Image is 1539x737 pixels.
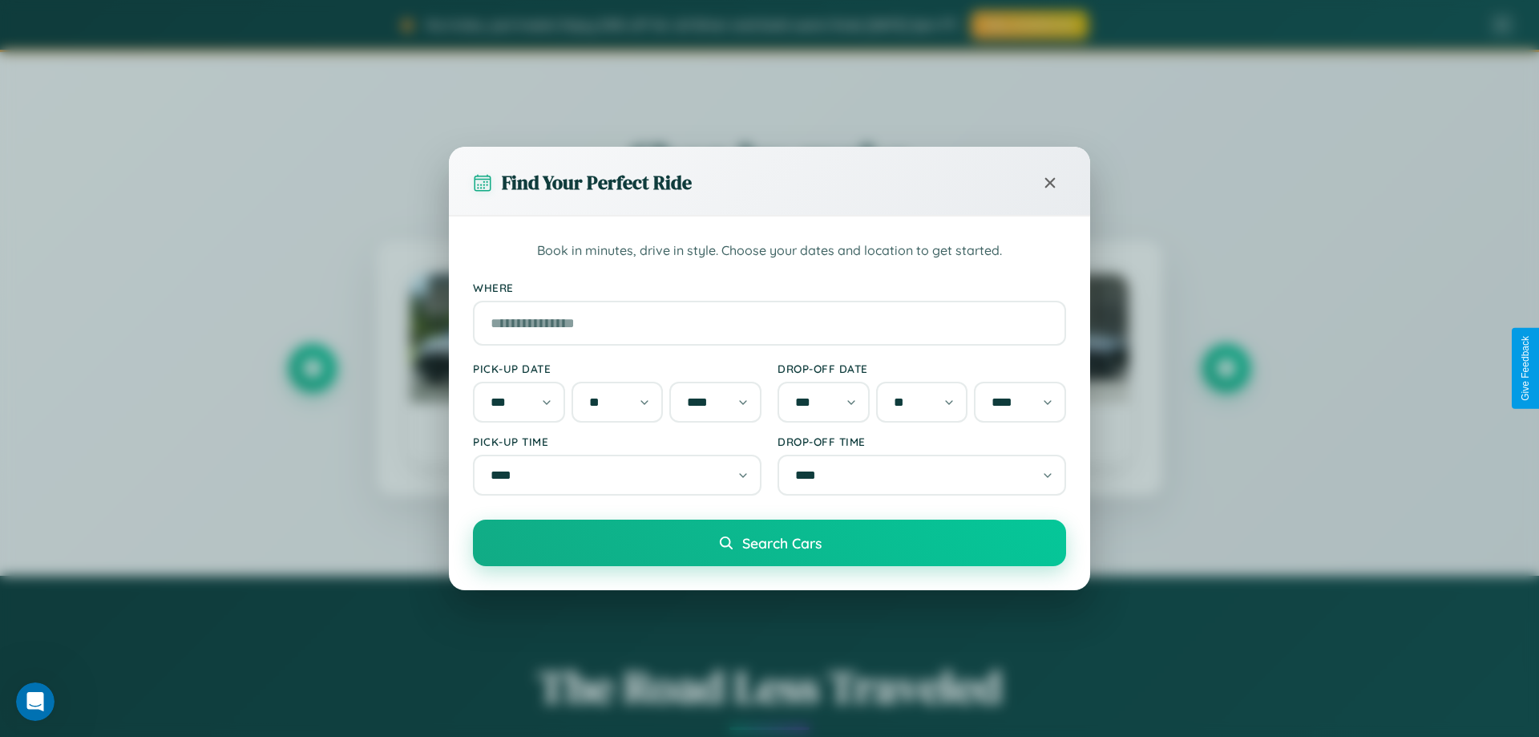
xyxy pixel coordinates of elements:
p: Book in minutes, drive in style. Choose your dates and location to get started. [473,241,1066,261]
span: Search Cars [742,534,822,552]
h3: Find Your Perfect Ride [502,169,692,196]
button: Search Cars [473,520,1066,566]
label: Drop-off Date [778,362,1066,375]
label: Pick-up Time [473,435,761,448]
label: Drop-off Time [778,435,1066,448]
label: Where [473,281,1066,294]
label: Pick-up Date [473,362,761,375]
